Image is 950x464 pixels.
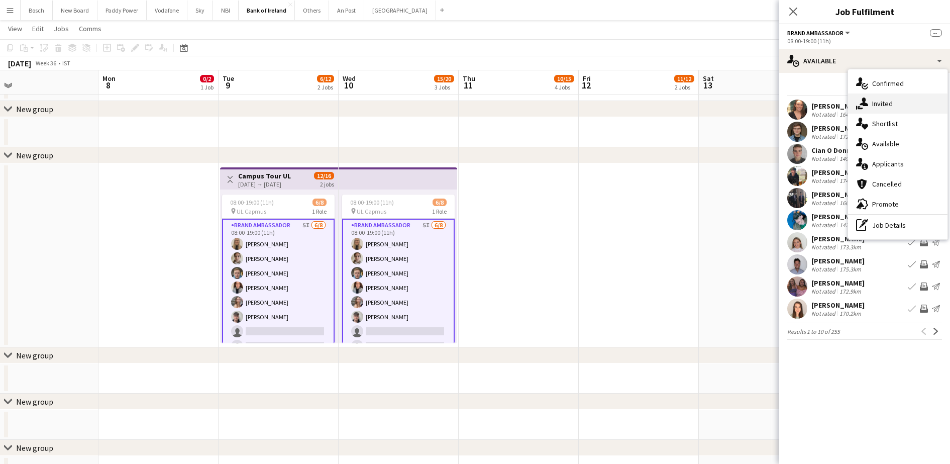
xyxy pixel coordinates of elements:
[779,49,950,73] div: Available
[317,75,334,82] span: 6/12
[811,265,837,273] div: Not rated
[230,199,274,206] span: 08:00-19:00 (11h)
[238,180,291,188] div: [DATE] → [DATE]
[432,208,447,215] span: 1 Role
[848,174,947,194] div: Cancelled
[811,190,865,199] div: [PERSON_NAME]
[32,24,44,33] span: Edit
[837,177,859,184] div: 174km
[8,24,22,33] span: View
[811,212,865,221] div: [PERSON_NAME]
[779,5,950,18] h3: Job Fulfilment
[583,74,591,83] span: Fri
[97,1,147,20] button: Paddy Power
[187,1,213,20] button: Sky
[28,22,48,35] a: Edit
[811,256,865,265] div: [PERSON_NAME]
[16,350,53,360] div: New group
[312,199,327,206] span: 6/8
[811,221,837,229] div: Not rated
[811,301,865,310] div: [PERSON_NAME]
[837,288,863,295] div: 172.9km
[102,74,116,83] span: Mon
[837,221,863,229] div: 142.6km
[433,199,447,206] span: 6/8
[787,37,942,45] div: 08:00-19:00 (11h)
[848,134,947,154] div: Available
[811,168,865,177] div: [PERSON_NAME]
[837,199,863,207] div: 166.3km
[848,154,947,174] div: Applicants
[318,83,334,91] div: 2 Jobs
[4,22,26,35] a: View
[343,74,356,83] span: Wed
[837,155,863,162] div: 149.2km
[350,199,394,206] span: 08:00-19:00 (11h)
[222,195,335,343] app-job-card: 08:00-19:00 (11h)6/8 UL Capmus1 RoleBrand Ambassador5I6/808:00-19:00 (11h)[PERSON_NAME][PERSON_NA...
[811,102,865,111] div: [PERSON_NAME]
[463,74,475,83] span: Thu
[701,79,714,91] span: 13
[329,1,364,20] button: An Post
[54,24,69,33] span: Jobs
[200,83,214,91] div: 1 Job
[16,443,53,453] div: New group
[811,146,875,155] div: Cian O Donnchadha
[837,243,863,251] div: 173.3km
[811,288,837,295] div: Not rated
[461,79,475,91] span: 11
[811,155,837,162] div: Not rated
[50,22,73,35] a: Jobs
[435,83,454,91] div: 3 Jobs
[21,1,53,20] button: Bosch
[223,74,234,83] span: Tue
[811,133,837,140] div: Not rated
[581,79,591,91] span: 12
[848,73,947,94] div: Confirmed
[200,75,214,82] span: 0/2
[62,59,70,67] div: IST
[837,310,863,317] div: 170.2km
[811,279,865,288] div: [PERSON_NAME]
[312,208,327,215] span: 1 Role
[837,111,863,118] div: 164.9km
[554,75,574,82] span: 10/15
[674,75,694,82] span: 11/12
[16,397,53,407] div: New group
[787,328,840,335] span: Results 1 to 10 of 255
[79,24,101,33] span: Comms
[703,74,714,83] span: Sat
[342,219,455,357] app-card-role: Brand Ambassador5I6/808:00-19:00 (11h)[PERSON_NAME][PERSON_NAME][PERSON_NAME][PERSON_NAME][PERSON...
[33,59,58,67] span: Week 36
[341,79,356,91] span: 10
[16,104,53,114] div: New group
[555,83,574,91] div: 4 Jobs
[811,124,865,133] div: [PERSON_NAME]
[811,177,837,184] div: Not rated
[222,219,335,357] app-card-role: Brand Ambassador5I6/808:00-19:00 (11h)[PERSON_NAME][PERSON_NAME][PERSON_NAME][PERSON_NAME][PERSON...
[837,265,863,273] div: 175.3km
[811,243,837,251] div: Not rated
[8,58,31,68] div: [DATE]
[811,111,837,118] div: Not rated
[295,1,329,20] button: Others
[238,171,291,180] h3: Campus Tour UL
[811,310,837,317] div: Not rated
[787,29,852,37] button: Brand Ambassador
[848,114,947,134] div: Shortlist
[787,29,843,37] span: Brand Ambassador
[147,1,187,20] button: Vodafone
[320,179,334,188] div: 2 jobs
[342,195,455,343] app-job-card: 08:00-19:00 (11h)6/8 UL Capmus1 RoleBrand Ambassador5I6/808:00-19:00 (11h)[PERSON_NAME][PERSON_NA...
[848,215,947,235] div: Job Details
[848,194,947,214] div: Promote
[53,1,97,20] button: New Board
[213,1,239,20] button: NBI
[837,133,863,140] div: 172.1km
[101,79,116,91] span: 8
[811,199,837,207] div: Not rated
[675,83,694,91] div: 2 Jobs
[357,208,386,215] span: UL Capmus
